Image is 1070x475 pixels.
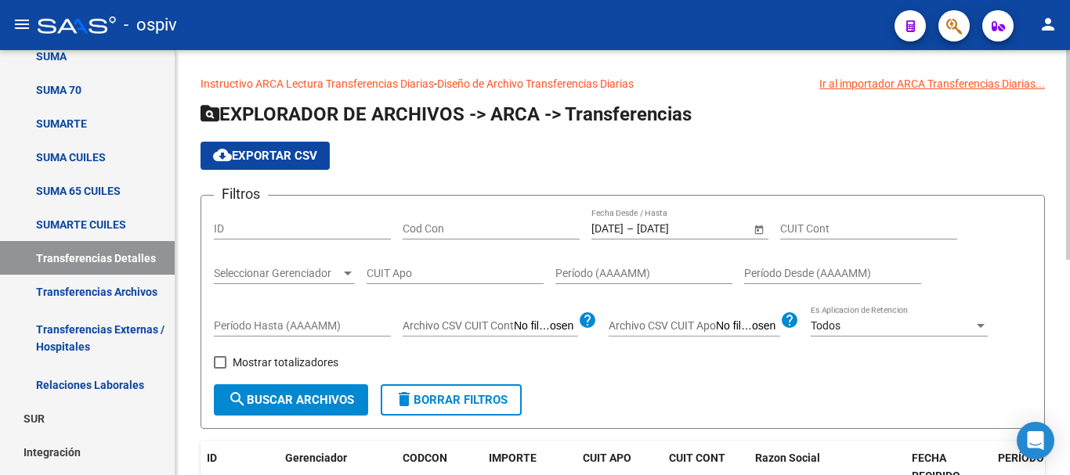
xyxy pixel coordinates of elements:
[214,384,368,416] button: Buscar Archivos
[207,452,217,464] span: ID
[201,77,434,90] a: Instructivo ARCA Lectura Transferencias Diarias
[214,183,268,205] h3: Filtros
[213,146,232,164] mat-icon: cloud_download
[233,353,338,372] span: Mostrar totalizadores
[228,393,354,407] span: Buscar Archivos
[285,452,347,464] span: Gerenciador
[583,452,631,464] span: CUIT APO
[403,452,447,464] span: CODCON
[669,452,725,464] span: CUIT CONT
[998,452,1044,464] span: PERÍODO
[489,452,537,464] span: IMPORTE
[627,222,634,236] span: –
[213,149,317,163] span: Exportar CSV
[819,75,1045,92] div: Ir al importador ARCA Transferencias Diarias...
[13,15,31,34] mat-icon: menu
[1039,15,1057,34] mat-icon: person
[591,222,624,236] input: Start date
[395,390,414,408] mat-icon: delete
[750,221,767,237] button: Open calendar
[437,77,634,90] a: Diseño de Archivo Transferencias Diarias
[214,267,341,280] span: Seleccionar Gerenciador
[403,319,514,332] span: Archivo CSV CUIT Cont
[228,390,247,408] mat-icon: search
[381,384,522,416] button: Borrar Filtros
[1017,422,1054,459] div: Open Intercom Messenger
[780,311,799,329] mat-icon: help
[755,452,820,464] span: Razon Social
[609,319,716,332] span: Archivo CSV CUIT Apo
[716,319,780,333] input: Archivo CSV CUIT Apo
[514,319,578,333] input: Archivo CSV CUIT Cont
[124,8,177,42] span: - ospiv
[578,311,597,329] mat-icon: help
[395,393,508,407] span: Borrar Filtros
[637,222,714,236] input: End date
[811,319,840,332] span: Todos
[201,75,1045,92] p: -
[201,103,692,125] span: EXPLORADOR DE ARCHIVOS -> ARCA -> Transferencias
[201,142,330,170] button: Exportar CSV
